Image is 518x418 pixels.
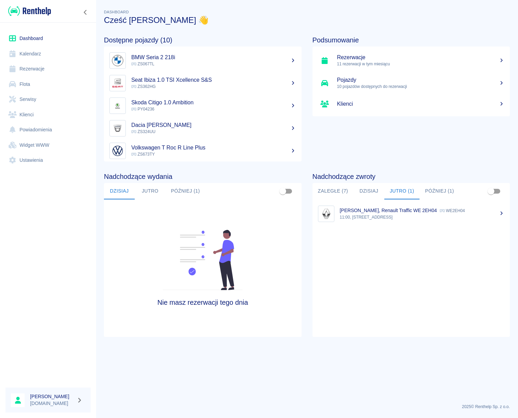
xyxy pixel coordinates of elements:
[104,36,302,44] h4: Dostępne pojazdy (10)
[131,84,156,89] span: ZS362HG
[131,54,296,61] h5: BMW Seria 2 218i
[420,183,460,199] button: Później (1)
[131,107,154,112] span: PY04236
[104,49,302,72] a: ImageBMW Seria 2 218i ZS067TL
[131,122,296,129] h5: Dacia [PERSON_NAME]
[131,152,155,157] span: ZS673TY
[104,72,302,94] a: ImageSeat Ibiza 1.0 TSI Xcellence S&S ZS362HG
[5,46,91,62] a: Kalendarz
[131,129,156,134] span: ZS324UU
[8,5,51,17] img: Renthelp logo
[159,230,247,290] img: Fleet
[104,183,135,199] button: Dzisiaj
[104,15,510,25] h3: Cześć [PERSON_NAME] 👋
[5,31,91,46] a: Dashboard
[440,208,465,213] p: WE2EH04
[104,117,302,140] a: ImageDacia [PERSON_NAME] ZS324UU
[5,153,91,168] a: Ustawienia
[111,144,124,157] img: Image
[131,99,296,106] h5: Skoda Citigo 1.0 Ambition
[313,72,510,94] a: Pojazdy10 pojazdów dostępnych do rezerwacji
[337,77,505,83] h5: Pojazdy
[104,140,302,162] a: ImageVolkswagen T Roc R Line Plus ZS673TY
[80,8,91,17] button: Zwiń nawigację
[30,393,74,400] h6: [PERSON_NAME]
[131,144,296,151] h5: Volkswagen T Roc R Line Plus
[320,207,333,220] img: Image
[313,49,510,72] a: Rezerwacje11 rezerwacji w tym miesiącu
[165,183,205,199] button: Później (1)
[131,77,296,83] h5: Seat Ibiza 1.0 TSI Xcellence S&S
[5,107,91,122] a: Klienci
[104,94,302,117] a: ImageSkoda Citigo 1.0 Ambition PY04236
[337,83,505,90] p: 10 pojazdów dostępnych do rezerwacji
[104,404,510,410] p: 2025 © Renthelp Sp. z o.o.
[313,94,510,114] a: Klienci
[313,202,510,225] a: Image[PERSON_NAME], Renault Traffic WE 2EH04 WE2EH0411:00, [STREET_ADDRESS]
[131,62,154,66] span: ZS067TL
[337,61,505,67] p: 11 rezerwacji w tym miesiącu
[384,183,420,199] button: Jutro (1)
[484,185,497,198] span: Pokaż przypisane tylko do mnie
[111,77,124,90] img: Image
[313,183,354,199] button: Zaległe (7)
[5,138,91,153] a: Widget WWW
[313,36,510,44] h4: Podsumowanie
[340,214,505,220] p: 11:00, [STREET_ADDRESS]
[111,122,124,135] img: Image
[30,400,74,407] p: [DOMAIN_NAME]
[5,92,91,107] a: Serwisy
[5,122,91,138] a: Powiadomienia
[135,183,165,199] button: Jutro
[340,208,437,213] p: [PERSON_NAME], Renault Traffic WE 2EH04
[5,77,91,92] a: Flota
[5,5,51,17] a: Renthelp logo
[5,61,91,77] a: Rezerwacje
[111,54,124,67] img: Image
[337,101,505,107] h5: Klienci
[313,172,510,181] h4: Nadchodzące zwroty
[129,298,277,306] h4: Nie masz rezerwacji tego dnia
[276,185,289,198] span: Pokaż przypisane tylko do mnie
[104,172,302,181] h4: Nadchodzące wydania
[104,10,129,14] span: Dashboard
[337,54,505,61] h5: Rezerwacje
[354,183,384,199] button: Dzisiaj
[111,99,124,112] img: Image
